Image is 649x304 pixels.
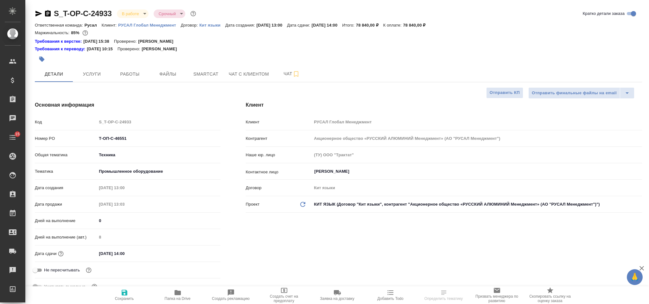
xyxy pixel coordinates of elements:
p: Тематика [35,168,97,175]
p: Дата продажи [35,201,97,208]
button: В работе [120,11,141,16]
input: Пустое поле [97,117,220,127]
input: Пустое поле [312,117,642,127]
p: К оплате: [383,23,403,28]
div: split button [528,87,634,99]
p: Наше юр. лицо [246,152,312,158]
span: Не пересчитывать [44,267,80,273]
span: Папка на Drive [165,296,191,301]
div: В работе [117,9,149,18]
p: Контактное лицо [246,169,312,175]
button: Папка на Drive [151,286,204,304]
span: Создать рекламацию [212,296,250,301]
p: Номер PO [35,135,97,142]
p: [DATE] 15:38 [83,38,114,45]
span: Определить тематику [424,296,463,301]
input: Пустое поле [312,134,642,143]
span: Чат [277,70,307,78]
p: Общая тематика [35,152,97,158]
button: Скопировать ссылку [44,10,52,17]
span: 🙏 [629,270,640,284]
input: Пустое поле [312,183,642,192]
span: Smartcat [191,70,221,78]
p: Дата создания [35,185,97,191]
div: Техника [97,150,220,160]
button: Создать рекламацию [204,286,258,304]
a: РУСАЛ Глобал Менеджмент [118,22,181,28]
input: ✎ Введи что-нибудь [97,249,152,258]
span: 15 [11,131,23,137]
h4: Основная информация [35,101,220,109]
button: Добавить тэг [35,52,49,66]
p: [PERSON_NAME] [138,38,178,45]
p: Дата сдачи [35,251,57,257]
p: Клиент [246,119,312,125]
button: Выбери, если сб и вс нужно считать рабочими днями для выполнения заказа. [90,282,99,291]
span: Детали [39,70,69,78]
input: Пустое поле [97,200,152,209]
span: Чат с клиентом [229,70,269,78]
p: Ответственная команда: [35,23,85,28]
span: Отправить финальные файлы на email [532,90,617,97]
p: [DATE] 10:15 [87,46,118,52]
button: 9920.00 RUB; [81,29,89,37]
span: Сохранить [115,296,134,301]
input: Пустое поле [97,233,220,242]
button: Срочный [157,11,178,16]
p: Контрагент [246,135,312,142]
button: Сохранить [98,286,151,304]
p: Код [35,119,97,125]
div: В работе [154,9,185,18]
span: Отправить КП [490,89,520,96]
p: РУСАЛ Глобал Менеджмент [118,23,181,28]
p: Дней на выполнение (авт.) [35,234,97,240]
button: Отправить финальные файлы на email [528,87,620,99]
input: ✎ Введи что-нибудь [97,134,220,143]
p: 78 840,00 ₽ [403,23,430,28]
div: Промышленное оборудование [97,166,220,177]
div: Нажми, чтобы открыть папку с инструкцией [35,38,83,45]
a: S_T-OP-C-24933 [54,9,112,18]
p: Проект [246,201,260,208]
span: Добавить Todo [377,296,403,301]
span: Учитывать выходные [44,283,86,290]
span: Скопировать ссылку на оценку заказа [527,294,573,303]
button: Определить тематику [417,286,470,304]
button: Open [639,171,640,172]
p: [DATE] 13:00 [257,23,287,28]
p: [DATE] 14:00 [312,23,342,28]
button: Скопировать ссылку на оценку заказа [524,286,577,304]
p: Проверено: [118,46,142,52]
span: Создать счет на предоплату [261,294,307,303]
button: Призвать менеджера по развитию [470,286,524,304]
p: Кит языки [199,23,225,28]
div: КИТ ЯЗЫК (Договор "Кит языки", контрагент "Акционерное общество «РУССКИЙ АЛЮМИНИЙ Менеджмент» (АО... [312,199,642,210]
input: Пустое поле [312,150,642,159]
p: Маржинальность: [35,30,71,35]
span: Заявка на доставку [320,296,354,301]
a: Требования к верстке: [35,38,83,45]
p: Дата сдачи: [287,23,311,28]
button: Отправить КП [486,87,523,98]
input: Пустое поле [97,183,152,192]
button: Заявка на доставку [311,286,364,304]
button: 🙏 [627,269,643,285]
p: Дата создания: [225,23,256,28]
p: 85% [71,30,81,35]
p: Русал [85,23,102,28]
p: 78 840,00 ₽ [356,23,383,28]
p: [PERSON_NAME] [142,46,181,52]
a: 15 [2,129,24,145]
p: Договор [246,185,312,191]
button: Доп статусы указывают на важность/срочность заказа [189,9,197,18]
span: Работы [115,70,145,78]
p: Договор: [181,23,200,28]
p: Клиент: [102,23,118,28]
button: Если добавить услуги и заполнить их объемом, то дата рассчитается автоматически [57,250,65,258]
button: Включи, если не хочешь, чтобы указанная дата сдачи изменилась после переставления заказа в 'Подтв... [85,266,93,274]
h4: Клиент [246,101,642,109]
a: Кит языки [199,22,225,28]
p: Итого: [342,23,356,28]
button: Создать счет на предоплату [258,286,311,304]
span: Услуги [77,70,107,78]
